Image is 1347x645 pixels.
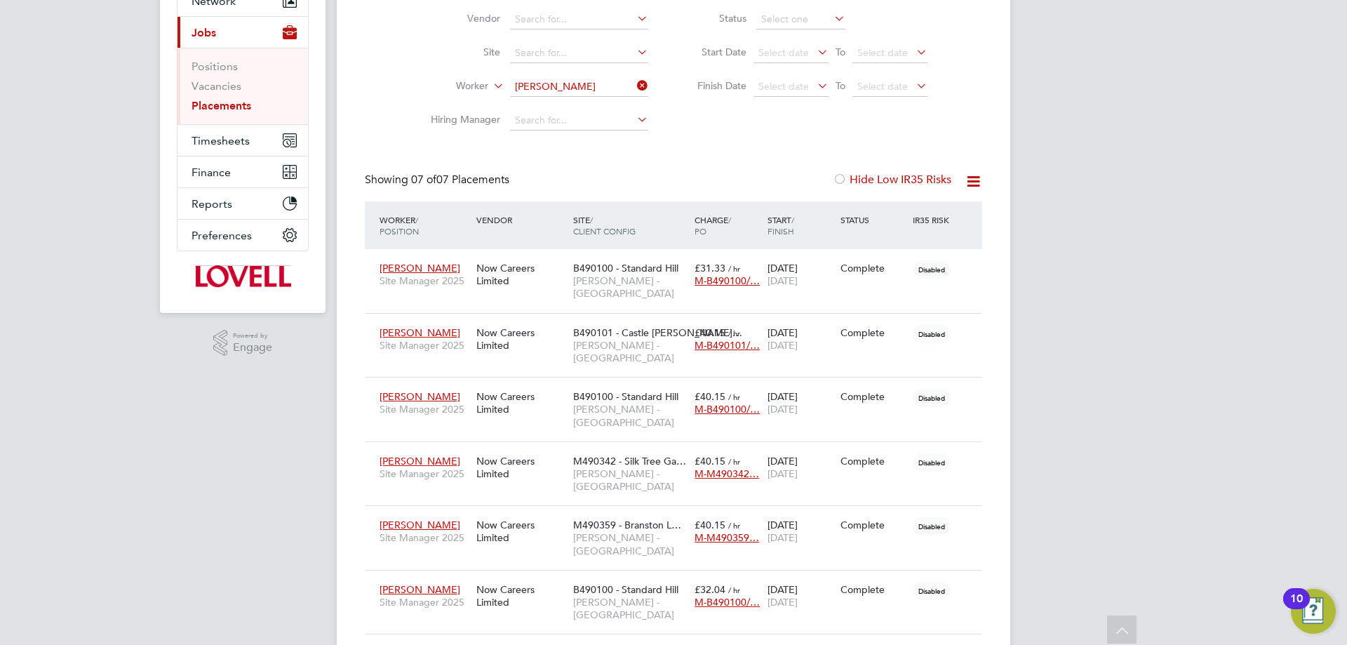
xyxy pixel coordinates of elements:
div: Now Careers Limited [473,576,570,616]
span: Site Manager 2025 [380,467,469,480]
a: [PERSON_NAME]Site Manager 2025Now Careers LimitedB490100 - Standard Hill[PERSON_NAME] - [GEOGRAPH... [376,576,982,587]
a: [PERSON_NAME]Site Manager 2025Now Careers LimitedB490101 - Castle [PERSON_NAME]…[PERSON_NAME] - [... [376,319,982,331]
span: B490100 - Standard Hill [573,583,678,596]
button: Reports [177,188,308,219]
div: [DATE] [764,512,837,551]
span: To [831,77,850,95]
span: Disabled [913,325,951,343]
span: Site Manager 2025 [380,531,469,544]
div: Start [764,207,837,244]
span: Site Manager 2025 [380,274,469,287]
span: / Client Config [573,214,636,237]
a: Vacancies [192,79,241,93]
label: Hiring Manager [420,113,500,126]
img: lovell-logo-retina.png [194,265,290,288]
span: M-M490359… [695,531,759,544]
span: [PERSON_NAME] - [GEOGRAPHIC_DATA] [573,274,688,300]
div: Complete [840,455,906,467]
label: Finish Date [683,79,746,92]
span: [PERSON_NAME] - [GEOGRAPHIC_DATA] [573,467,688,493]
span: [DATE] [768,467,798,480]
span: 07 of [411,173,436,187]
label: Vendor [420,12,500,25]
span: M-B490100/… [695,596,760,609]
input: Search for... [510,44,648,63]
div: 10 [1290,599,1303,617]
span: [PERSON_NAME] [380,455,460,467]
span: £40.15 [695,455,725,467]
span: Finance [192,166,231,179]
span: [PERSON_NAME] [380,583,460,596]
span: [PERSON_NAME] - [GEOGRAPHIC_DATA] [573,596,688,621]
span: [PERSON_NAME] [380,519,460,531]
a: Powered byEngage [213,330,273,357]
a: [PERSON_NAME]Site Manager 2025Now Careers LimitedM490359 - Branston L…[PERSON_NAME] - [GEOGRAPHIC... [376,511,982,523]
span: / PO [695,214,731,237]
div: Now Careers Limited [473,512,570,551]
span: Select date [758,80,809,93]
div: Jobs [177,48,308,124]
span: Disabled [913,389,951,407]
span: Preferences [192,229,252,242]
label: Status [683,12,746,25]
span: / hr [728,520,740,531]
span: Disabled [913,453,951,472]
span: £31.33 [695,262,725,274]
span: [PERSON_NAME] [380,390,460,403]
span: B490100 - Standard Hill [573,262,678,274]
button: Open Resource Center, 10 new notifications [1291,589,1336,634]
span: [PERSON_NAME] [380,262,460,274]
div: Complete [840,519,906,531]
a: [PERSON_NAME]Site Manager 2025Now Careers LimitedB490100 - Standard Hill[PERSON_NAME] - [GEOGRAPH... [376,383,982,394]
span: Site Manager 2025 [380,339,469,352]
span: [DATE] [768,403,798,415]
span: [PERSON_NAME] - [GEOGRAPHIC_DATA] [573,403,688,428]
div: [DATE] [764,319,837,359]
span: Disabled [913,582,951,600]
span: Engage [233,342,272,354]
label: Site [420,46,500,58]
span: Select date [857,46,908,59]
div: IR35 Risk [909,207,958,232]
span: Timesheets [192,134,250,147]
div: Complete [840,583,906,596]
span: £40.15 [695,326,725,339]
span: M-B490100/… [695,274,760,287]
span: M-B490100/… [695,403,760,415]
input: Select one [756,10,845,29]
span: / Finish [768,214,794,237]
span: B490101 - Castle [PERSON_NAME]… [573,326,742,339]
span: Reports [192,197,232,211]
span: [PERSON_NAME] [380,326,460,339]
div: Charge [691,207,764,244]
span: [PERSON_NAME] - [GEOGRAPHIC_DATA] [573,339,688,364]
span: £40.15 [695,519,725,531]
div: [DATE] [764,576,837,616]
span: / hr [728,392,740,402]
a: Positions [192,60,238,73]
span: Select date [857,80,908,93]
div: Site [570,207,691,244]
div: Now Careers Limited [473,255,570,294]
span: Select date [758,46,809,59]
input: Search for... [510,111,648,131]
div: Now Careers Limited [473,448,570,487]
span: £40.15 [695,390,725,403]
span: [DATE] [768,274,798,287]
button: Timesheets [177,125,308,156]
a: [PERSON_NAME]Site Manager 2025Now Careers LimitedM490342 - Silk Tree Ga…[PERSON_NAME] - [GEOGRAPH... [376,447,982,459]
span: [PERSON_NAME] - [GEOGRAPHIC_DATA] [573,531,688,557]
span: / hr [728,328,740,338]
span: Jobs [192,26,216,39]
span: 07 Placements [411,173,509,187]
div: Complete [840,326,906,339]
span: Disabled [913,517,951,536]
div: [DATE] [764,448,837,487]
span: M-B490101/… [695,339,760,352]
span: Site Manager 2025 [380,403,469,415]
span: [DATE] [768,596,798,609]
span: £32.04 [695,583,725,596]
span: To [831,43,850,61]
a: Placements [192,99,251,112]
span: M-M490342… [695,467,759,480]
